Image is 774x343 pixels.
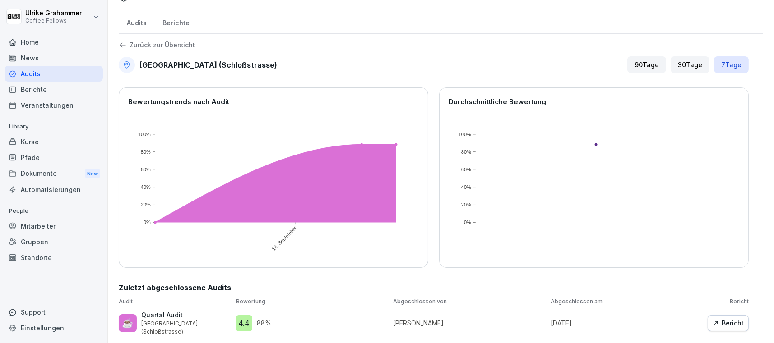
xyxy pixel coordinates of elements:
[141,149,151,155] text: 80%
[5,320,103,336] a: Einstellungen
[713,318,744,328] div: Bericht
[461,167,471,172] text: 60%
[5,204,103,218] p: People
[141,202,151,208] text: 20%
[393,318,546,328] p: [PERSON_NAME]
[141,184,151,190] text: 40%
[236,297,389,306] p: Bewertung
[128,97,419,107] p: Bewertungstrends nach Audit
[122,316,134,330] p: ☕
[393,297,546,306] p: Abgeschlossen von
[5,150,103,165] a: Pfade
[461,184,471,190] text: 40%
[119,41,749,49] a: Zurück zur Übersicht
[119,297,232,306] p: Audit
[5,165,103,182] a: DokumenteNew
[461,149,471,155] text: 80%
[551,318,703,328] p: [DATE]
[671,56,709,73] div: 30 Tage
[154,10,197,33] a: Berichte
[138,132,151,137] text: 100%
[5,182,103,197] a: Automatisierungen
[257,318,271,328] p: 88 %
[5,97,103,113] a: Veranstaltungen
[5,82,103,97] a: Berichte
[464,220,471,225] text: 0%
[25,18,82,24] p: Coffee Fellows
[5,304,103,320] div: Support
[5,134,103,150] a: Kurse
[271,225,298,252] text: 14. September
[5,218,103,234] a: Mitarbeiter
[5,165,103,182] div: Dokumente
[627,56,666,73] div: 90 Tage
[141,310,232,320] p: Quartal Audit
[714,56,749,73] div: 7 Tage
[5,234,103,250] a: Gruppen
[85,169,100,179] div: New
[236,315,252,331] div: 4.4
[25,9,82,17] p: Ulrike Grahammer
[459,132,471,137] text: 100%
[461,202,471,208] text: 20%
[551,297,703,306] p: Abgeschlossen am
[5,34,103,50] a: Home
[141,320,232,336] p: [GEOGRAPHIC_DATA] (Schloßstrasse)
[708,315,749,331] button: Bericht
[144,220,151,225] text: 0%
[708,297,749,306] p: Bericht
[5,119,103,134] p: Library
[139,59,277,70] h2: [GEOGRAPHIC_DATA] (Schloßstrasse)
[5,50,103,66] a: News
[141,167,151,172] text: 60%
[5,250,103,265] a: Standorte
[119,282,749,293] h2: Zuletzt abgeschlossene Audits
[5,66,103,82] a: Audits
[119,10,154,33] a: Audits
[449,97,739,107] p: Durchschnittliche Bewertung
